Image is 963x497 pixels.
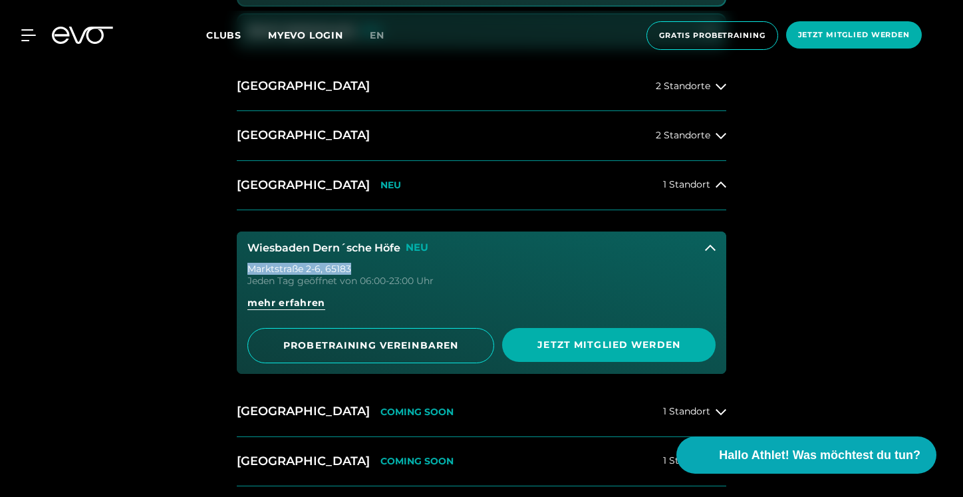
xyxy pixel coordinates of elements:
[237,78,370,94] h2: [GEOGRAPHIC_DATA]
[380,407,454,418] p: COMING SOON
[656,130,710,140] span: 2 Standorte
[370,29,384,41] span: en
[206,29,241,41] span: Clubs
[247,264,716,273] div: Marktstraße 2-6 , 65183
[237,403,370,420] h2: [GEOGRAPHIC_DATA]
[268,29,343,41] a: MYEVO LOGIN
[206,29,268,41] a: Clubs
[237,387,726,436] button: [GEOGRAPHIC_DATA]COMING SOON1 Standort
[237,232,726,265] button: Wiesbaden Dern´sche HöfeNEU
[237,453,370,470] h2: [GEOGRAPHIC_DATA]
[663,456,710,466] span: 1 Standort
[676,436,936,474] button: Hallo Athlet! Was möchtest du tun?
[237,161,726,210] button: [GEOGRAPHIC_DATA]NEU1 Standort
[782,21,926,50] a: Jetzt Mitglied werden
[247,328,494,363] a: PROBETRAINING VEREINBAREN
[719,446,920,464] span: Hallo Athlet! Was möchtest du tun?
[502,328,716,363] a: Jetzt Mitglied werden
[247,276,716,285] div: Jeden Tag geöffnet von 06:00-23:00 Uhr
[370,28,400,43] a: en
[642,21,782,50] a: Gratis Probetraining
[663,407,710,416] span: 1 Standort
[534,338,684,352] span: Jetzt Mitglied werden
[237,111,726,160] button: [GEOGRAPHIC_DATA]2 Standorte
[380,180,401,191] p: NEU
[380,456,454,467] p: COMING SOON
[406,242,428,253] p: NEU
[247,296,325,310] span: mehr erfahren
[237,177,370,194] h2: [GEOGRAPHIC_DATA]
[237,62,726,111] button: [GEOGRAPHIC_DATA]2 Standorte
[656,81,710,91] span: 2 Standorte
[663,180,710,190] span: 1 Standort
[247,296,716,320] a: mehr erfahren
[237,437,726,486] button: [GEOGRAPHIC_DATA]COMING SOON1 Standort
[280,339,462,353] span: PROBETRAINING VEREINBAREN
[659,30,765,41] span: Gratis Probetraining
[237,127,370,144] h2: [GEOGRAPHIC_DATA]
[798,29,910,41] span: Jetzt Mitglied werden
[247,242,400,254] h3: Wiesbaden Dern´sche Höfe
